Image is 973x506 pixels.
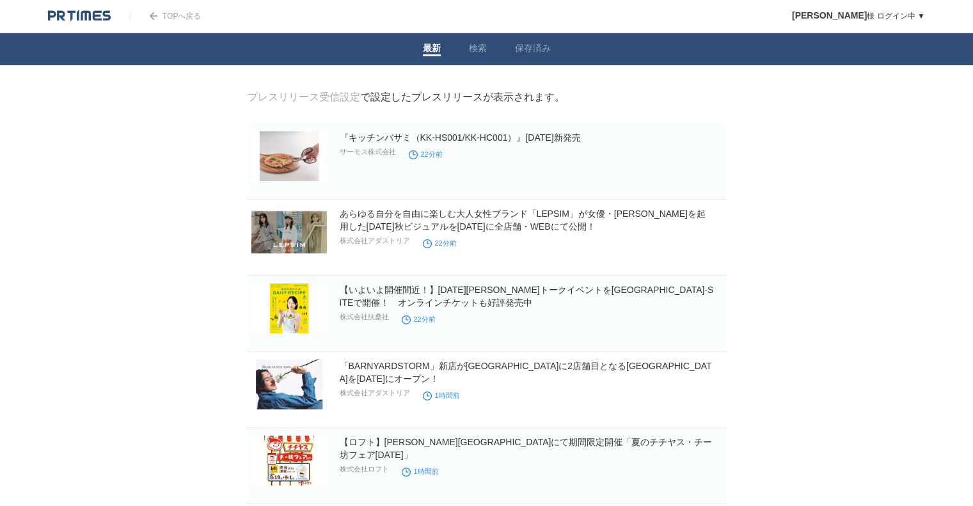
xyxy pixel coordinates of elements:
[248,91,360,102] a: プレスリリース受信設定
[248,91,565,104] div: で設定したプレスリリースが表示されます。
[340,236,410,246] p: 株式会社アダストリア
[409,150,443,158] time: 22分前
[402,315,436,323] time: 22分前
[251,360,327,409] img: 「BARNYARDSTORM」新店が横浜地区に2店舗目となる横浜髙島屋店を8月22日（金）にオープン！
[251,207,327,257] img: あらゆる自分を自由に楽しむ大人女性ブランド「LEPSIM」が女優・白石聖さんを起用した2025秋ビジュアルを8月14日(木)に全店舗・WEBにて公開！
[423,391,460,399] time: 1時間前
[340,132,581,143] a: 『キッチンバサミ（KK-HS001/KK-HC001）』[DATE]新発売
[792,12,925,20] a: [PERSON_NAME]様 ログイン中 ▼
[150,12,157,20] img: arrow.png
[251,436,327,486] img: 【ロフト】渋谷ロフトにて期間限定開催「夏のチチヤス・チー坊フェア2025」
[340,464,389,474] p: 株式会社ロフト
[469,43,487,56] a: 検索
[340,312,389,322] p: 株式会社扶桑社
[792,10,867,20] span: [PERSON_NAME]
[402,468,439,475] time: 1時間前
[130,12,201,20] a: TOPへ戻る
[340,361,712,384] a: 「BARNYARDSTORM」新店が[GEOGRAPHIC_DATA]に2店舗目となる[GEOGRAPHIC_DATA]を[DATE]にオープン！
[251,283,327,333] img: 【いよいよ開催間近！】8月23日（土）長谷川あかりさんトークイベントを代官山T-SITEで開催！ オンラインチケットも好評発売中
[340,388,410,398] p: 株式会社アダストリア
[423,239,457,247] time: 22分前
[423,43,441,56] a: 最新
[48,10,111,22] img: logo.png
[251,131,327,181] img: 『キッチンバサミ（KK-HS001/KK-HC001）』8月21日新発売
[515,43,551,56] a: 保存済み
[340,209,706,232] a: あらゆる自分を自由に楽しむ大人女性ブランド「LEPSIM」が女優・[PERSON_NAME]を起用した[DATE]秋ビジュアルを[DATE]に全店舗・WEBにて公開！
[340,285,714,308] a: 【いよいよ開催間近！】[DATE][PERSON_NAME]トークイベントを[GEOGRAPHIC_DATA]-SITEで開催！ オンラインチケットも好評発売中
[340,147,396,157] p: サーモス株式会社
[340,437,713,460] a: 【ロフト】[PERSON_NAME][GEOGRAPHIC_DATA]にて期間限定開催「夏のチチヤス・チー坊フェア[DATE]」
